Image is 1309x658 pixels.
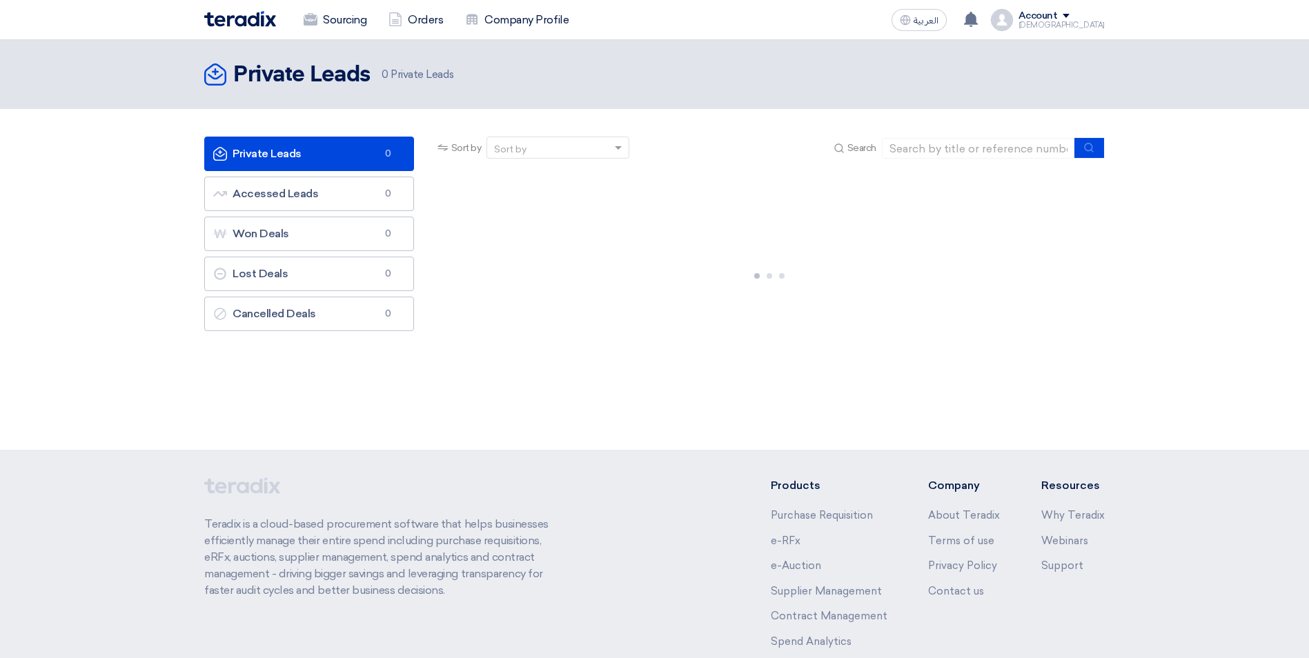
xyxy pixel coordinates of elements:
[204,217,414,251] a: Won Deals0
[1018,10,1058,22] div: Account
[771,477,887,494] li: Products
[293,5,377,35] a: Sourcing
[928,509,1000,521] a: About Teradix
[771,610,887,622] a: Contract Management
[928,477,1000,494] li: Company
[914,16,938,26] span: العربية
[204,257,414,291] a: Lost Deals0
[892,9,947,31] button: العربية
[1018,21,1105,29] div: [DEMOGRAPHIC_DATA]
[771,585,882,597] a: Supplier Management
[1041,559,1083,572] a: Support
[382,67,453,83] span: Private Leads
[494,142,526,157] div: Sort by
[204,177,414,211] a: Accessed Leads0
[380,307,397,321] span: 0
[991,9,1013,31] img: profile_test.png
[382,68,388,81] span: 0
[204,516,564,599] p: Teradix is a cloud-based procurement software that helps businesses efficiently manage their enti...
[204,297,414,331] a: Cancelled Deals0
[380,187,397,201] span: 0
[882,138,1075,159] input: Search by title or reference number
[928,535,994,547] a: Terms of use
[771,559,821,572] a: e-Auction
[380,267,397,281] span: 0
[1041,477,1105,494] li: Resources
[928,585,984,597] a: Contact us
[1041,535,1088,547] a: Webinars
[454,5,580,35] a: Company Profile
[204,137,414,171] a: Private Leads0
[1041,509,1105,521] a: Why Teradix
[380,227,397,241] span: 0
[771,535,800,547] a: e-RFx
[451,141,482,155] span: Sort by
[847,141,876,155] span: Search
[377,5,454,35] a: Orders
[771,509,873,521] a: Purchase Requisition
[771,635,852,648] a: Spend Analytics
[204,11,276,27] img: Teradix logo
[380,147,397,161] span: 0
[233,61,371,89] h2: Private Leads
[928,559,997,572] a: Privacy Policy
